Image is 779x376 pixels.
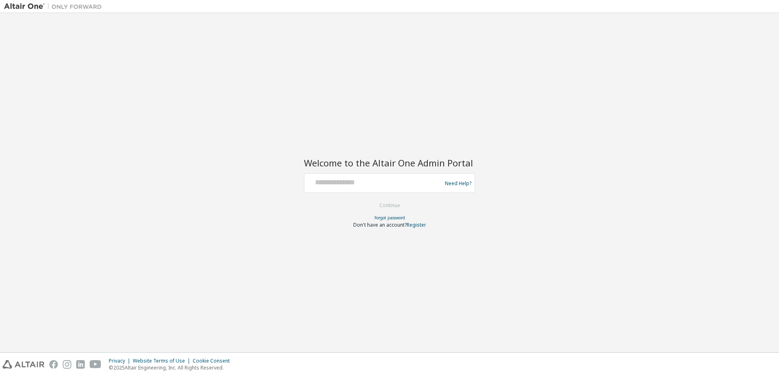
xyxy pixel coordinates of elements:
img: youtube.svg [90,360,101,369]
img: Altair One [4,2,106,11]
h2: Welcome to the Altair One Admin Portal [304,157,475,168]
a: Register [407,221,426,228]
img: facebook.svg [49,360,58,369]
a: Need Help? [445,183,471,184]
div: Website Terms of Use [133,358,193,364]
img: altair_logo.svg [2,360,44,369]
img: linkedin.svg [76,360,85,369]
div: Cookie Consent [193,358,235,364]
span: Don't have an account? [353,221,407,228]
img: instagram.svg [63,360,71,369]
a: Forgot password [374,215,405,221]
p: © 2025 Altair Engineering, Inc. All Rights Reserved. [109,364,235,371]
div: Privacy [109,358,133,364]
